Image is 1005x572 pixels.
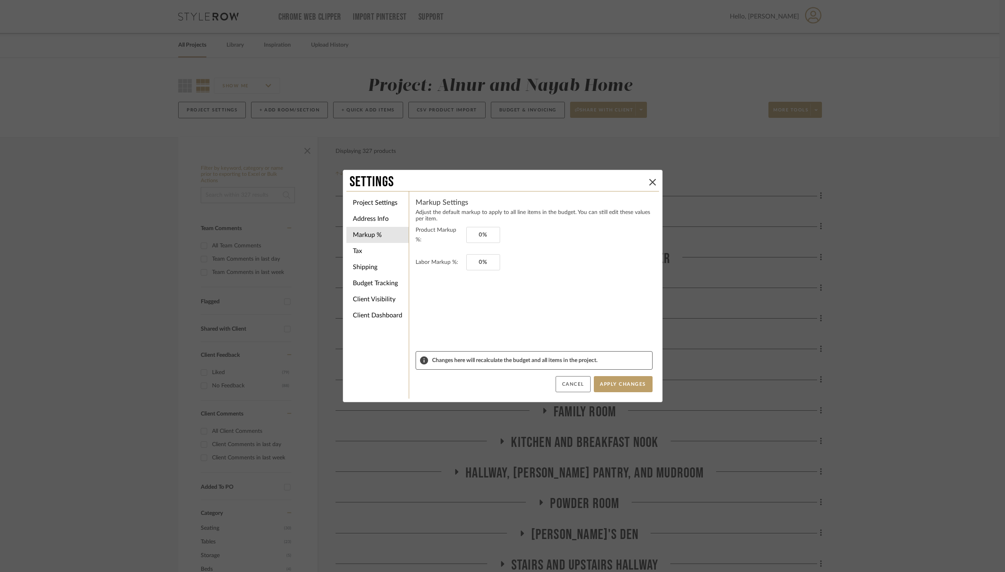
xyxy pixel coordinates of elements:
li: Tax [346,243,409,259]
li: Markup % [346,227,409,243]
li: Client Dashboard [346,307,409,323]
button: Apply Changes [594,376,653,392]
li: Address Info [346,211,409,227]
span: Changes here will recalculate the budget and all items in the project. [432,357,648,364]
div: Settings [350,173,646,191]
li: Project Settings [346,195,409,211]
label: Product Markup %: [416,225,463,245]
label: Labor Markup %: [416,257,463,267]
h4: Markup Settings [416,198,653,208]
p: Adjust the default markup to apply to all line items in the budget. You can still edit these valu... [416,209,653,222]
li: Client Visibility [346,291,409,307]
li: Budget Tracking [346,275,409,291]
li: Shipping [346,259,409,275]
button: Cancel [556,376,591,392]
